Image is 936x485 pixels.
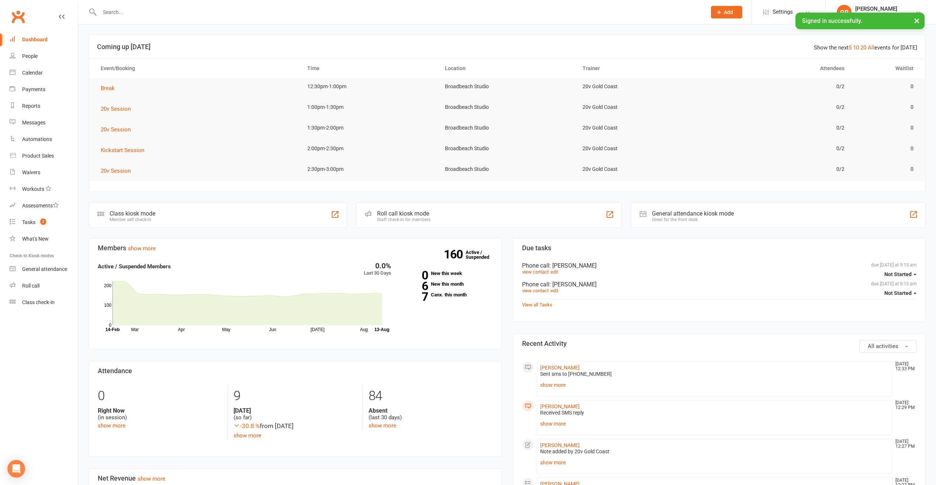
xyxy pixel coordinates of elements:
td: 0/2 [714,119,851,137]
td: 1:30pm-2:00pm [301,119,438,137]
div: General attendance kiosk mode [652,210,734,217]
div: (in session) [98,407,222,421]
div: 9 [234,385,358,407]
a: show more [540,380,889,390]
th: Event/Booking [94,59,301,78]
a: Automations [10,131,78,148]
a: view contact [522,269,549,275]
td: 2:00pm-2:30pm [301,140,438,157]
a: show more [138,475,165,482]
span: Settings [773,4,793,20]
span: Add [724,9,733,15]
span: Break [101,85,115,92]
td: Broadbeach Studio [438,119,576,137]
button: All activities [859,340,916,352]
a: show more [234,432,261,439]
span: : [PERSON_NAME] [549,262,597,269]
a: 10 [853,44,859,51]
a: Class kiosk mode [10,294,78,311]
a: Waivers [10,164,78,181]
th: Attendees [714,59,851,78]
div: Phone call [522,262,917,269]
td: 0 [851,99,920,116]
th: Trainer [576,59,714,78]
td: 1:00pm-1:30pm [301,99,438,116]
button: Add [711,6,742,18]
a: View all Tasks [522,302,552,307]
a: Assessments [10,197,78,214]
span: Not Started [884,290,912,296]
strong: [DATE] [234,407,358,414]
div: Open Intercom Messenger [7,460,25,478]
strong: 160 [444,249,466,260]
span: Signed in successfully. [802,17,862,24]
input: Search... [97,7,701,17]
span: All activities [868,343,898,350]
a: General attendance kiosk mode [10,261,78,278]
div: Payments [22,86,45,92]
span: 2 [40,219,46,225]
td: 0 [851,78,920,95]
a: Messages [10,114,78,131]
th: Time [301,59,438,78]
span: Not Started [884,271,912,277]
div: People [22,53,38,59]
a: Roll call [10,278,78,294]
a: view contact [522,288,549,293]
h3: Recent Activity [522,340,917,347]
td: 0/2 [714,99,851,116]
div: Reports [22,103,40,109]
div: Roll call [22,283,39,289]
time: [DATE] 12:27 PM [892,439,916,449]
span: Sent sms to [PHONE_NUMBER] [540,371,612,377]
div: Tasks [22,219,35,225]
a: 6New this month [402,282,493,286]
a: edit [550,269,558,275]
td: 0/2 [714,140,851,157]
td: Broadbeach Studio [438,140,576,157]
div: (so far) [234,407,358,421]
div: GP [837,5,852,20]
a: 160Active / Suspended [466,244,498,265]
div: What's New [22,236,49,242]
div: Phone call [522,281,917,288]
td: 0/2 [714,78,851,95]
div: (last 30 days) [369,407,493,421]
a: show more [369,422,396,429]
span: 20v Session [101,168,131,174]
strong: 0 [402,270,428,281]
div: Class kiosk mode [110,210,155,217]
div: Workouts [22,186,44,192]
div: Class check-in [22,299,55,305]
strong: 7 [402,291,428,302]
a: People [10,48,78,65]
a: Product Sales [10,148,78,164]
td: 20v Gold Coast [576,99,714,116]
div: Staff check-in for members [377,217,431,222]
a: [PERSON_NAME] [540,365,580,371]
a: Workouts [10,181,78,197]
a: All [868,44,874,51]
div: Last 30 Days [364,262,391,277]
div: Show the next events for [DATE] [814,43,917,52]
h3: Net Revenue [98,475,493,482]
button: Kickstart Session [101,146,149,155]
div: Dashboard [22,37,48,42]
th: Location [438,59,576,78]
span: -30.8 % [234,422,260,430]
td: 20v Gold Coast [576,161,714,178]
a: show more [540,419,889,429]
strong: Active / Suspended Members [98,263,171,270]
h3: Coming up [DATE] [97,43,917,51]
a: Calendar [10,65,78,81]
td: Broadbeach Studio [438,99,576,116]
strong: Absent [369,407,493,414]
td: Broadbeach Studio [438,161,576,178]
div: Product Sales [22,153,54,159]
time: [DATE] 12:29 PM [892,400,916,410]
a: Clubworx [9,7,27,26]
time: [DATE] 12:33 PM [892,362,916,371]
div: Great for the front desk [652,217,734,222]
td: 0 [851,161,920,178]
div: Roll call kiosk mode [377,210,431,217]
